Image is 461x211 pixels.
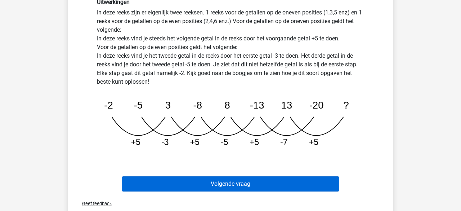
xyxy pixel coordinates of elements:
[76,201,112,206] span: Geef feedback
[122,176,340,192] button: Volgende vraag
[134,100,143,111] tspan: -5
[250,137,259,147] tspan: +5
[190,137,200,147] tspan: +5
[280,137,288,147] tspan: -7
[225,100,230,111] tspan: 8
[221,137,228,147] tspan: -5
[131,137,140,147] tspan: +5
[343,100,349,111] tspan: ?
[309,137,318,147] tspan: +5
[104,100,113,111] tspan: -2
[250,100,264,111] tspan: -13
[161,137,169,147] tspan: -3
[281,100,292,111] tspan: 13
[309,100,324,111] tspan: -20
[165,100,171,111] tspan: 3
[193,100,202,111] tspan: -8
